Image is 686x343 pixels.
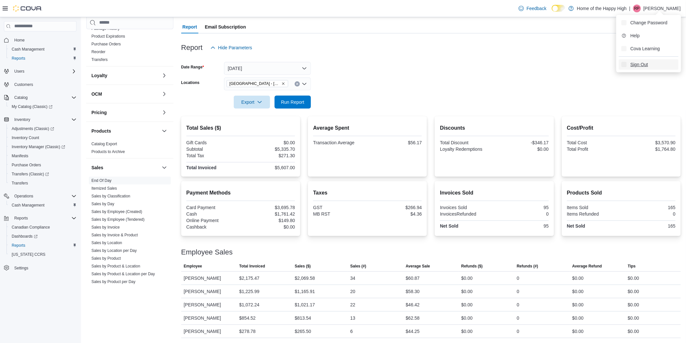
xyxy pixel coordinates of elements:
[406,314,420,322] div: $62.58
[631,19,668,26] span: Change Password
[628,264,636,269] span: Tips
[9,103,55,111] a: My Catalog (Classic)
[295,81,300,87] button: Clear input
[9,170,52,178] a: Transfers (Classic)
[350,314,355,322] div: 13
[12,192,36,200] button: Operations
[517,274,519,282] div: 0
[572,264,602,269] span: Average Refund
[12,47,44,52] span: Cash Management
[91,178,112,183] span: End Of Day
[91,264,140,269] span: Sales by Product & Location
[186,140,240,145] div: Gift Cards
[227,80,288,87] span: Swan River - Main Street - Fire & Flower
[91,34,125,39] span: Product Expirations
[91,248,137,253] span: Sales by Location per Day
[577,5,627,12] p: Home of the Happy High
[9,134,42,142] a: Inventory Count
[526,5,546,12] span: Feedback
[634,5,640,12] span: RP
[181,80,200,85] label: Locations
[91,202,114,206] a: Sales by Day
[628,301,639,309] div: $0.00
[91,149,125,154] a: Products to Archive
[12,80,77,89] span: Customers
[628,327,639,335] div: $0.00
[517,288,519,295] div: 0
[12,214,30,222] button: Reports
[644,5,681,12] p: [PERSON_NAME]
[160,90,168,98] button: OCM
[6,54,79,63] button: Reports
[14,95,28,100] span: Catalog
[239,288,259,295] div: $1,225.99
[91,164,159,171] button: Sales
[91,91,159,97] button: OCM
[461,264,483,269] span: Refunds ($)
[12,214,77,222] span: Reports
[91,109,107,116] h3: Pricing
[242,153,295,158] div: $271.30
[9,242,77,249] span: Reports
[91,128,111,134] h3: Products
[239,314,256,322] div: $854.52
[91,279,136,284] a: Sales by Product per Day
[12,94,77,101] span: Catalog
[572,274,584,282] div: $0.00
[208,41,255,54] button: Hide Parameters
[9,232,77,240] span: Dashboards
[295,274,315,282] div: $2,069.58
[9,161,44,169] a: Purchase Orders
[461,301,473,309] div: $0.00
[14,117,30,122] span: Inventory
[622,223,676,229] div: 165
[12,192,77,200] span: Operations
[313,140,366,145] div: Transaction Average
[302,81,307,87] button: Open list of options
[406,301,420,309] div: $46.42
[181,298,237,311] div: [PERSON_NAME]
[12,252,45,257] span: [US_STATE] CCRS
[14,69,24,74] span: Users
[86,140,173,158] div: Products
[1,35,79,45] button: Home
[406,288,420,295] div: $58.30
[218,44,252,51] span: Hide Parameters
[181,272,237,285] div: [PERSON_NAME]
[440,211,493,217] div: InvoicesRefunded
[91,264,140,268] a: Sales by Product & Location
[461,327,473,335] div: $0.00
[9,232,40,240] a: Dashboards
[160,164,168,171] button: Sales
[517,327,519,335] div: 0
[517,301,519,309] div: 0
[14,38,25,43] span: Home
[91,141,117,147] span: Catalog Export
[12,264,31,272] a: Settings
[9,45,47,53] a: Cash Management
[295,301,315,309] div: $1,021.17
[6,151,79,160] button: Manifests
[91,194,130,198] a: Sales by Classification
[461,314,473,322] div: $0.00
[572,327,584,335] div: $0.00
[9,103,77,111] span: My Catalog (Classic)
[12,116,77,124] span: Inventory
[1,93,79,102] button: Catalog
[9,251,77,258] span: Washington CCRS
[186,218,240,223] div: Online Payment
[184,264,202,269] span: Employee
[567,124,676,132] h2: Cost/Profit
[12,171,49,177] span: Transfers (Classic)
[12,56,25,61] span: Reports
[242,218,295,223] div: $149.80
[619,18,679,28] button: Change Password
[91,225,120,230] a: Sales by Invoice
[186,124,295,132] h2: Total Sales ($)
[242,224,295,230] div: $0.00
[91,240,122,245] span: Sales by Location
[496,205,549,210] div: 95
[9,242,28,249] a: Reports
[186,153,240,158] div: Total Tax
[619,43,679,54] button: Cova Learning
